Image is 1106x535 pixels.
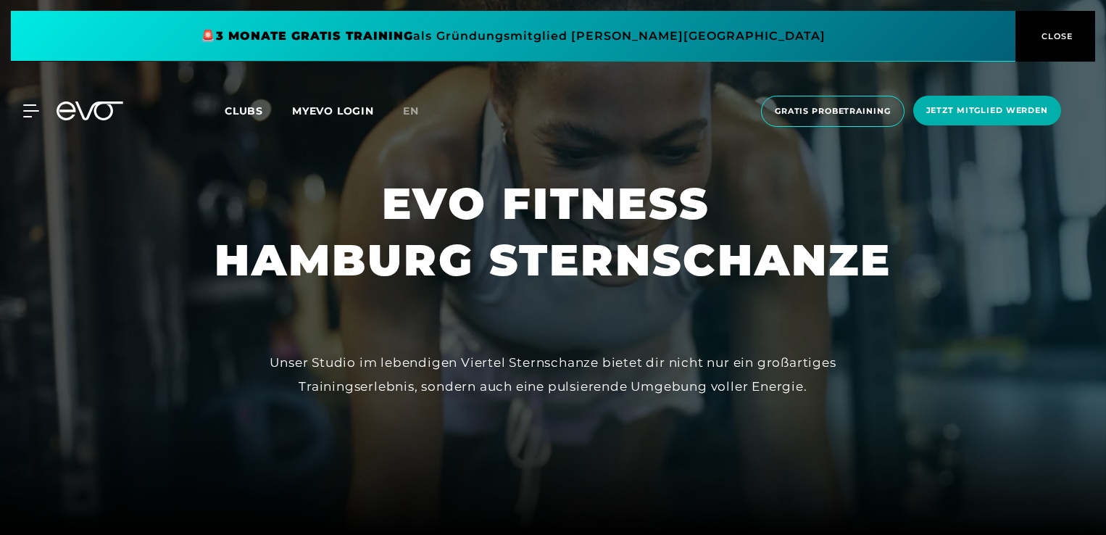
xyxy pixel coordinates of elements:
a: Gratis Probetraining [757,96,909,127]
span: Jetzt Mitglied werden [926,104,1048,117]
a: en [403,103,436,120]
a: Clubs [225,104,292,117]
h1: EVO FITNESS HAMBURG STERNSCHANZE [215,175,891,289]
span: Gratis Probetraining [775,105,891,117]
a: MYEVO LOGIN [292,104,374,117]
div: Unser Studio im lebendigen Viertel Sternschanze bietet dir nicht nur ein großartiges Trainingserl... [227,351,879,398]
span: Clubs [225,104,263,117]
span: en [403,104,419,117]
span: CLOSE [1038,30,1073,43]
a: Jetzt Mitglied werden [909,96,1065,127]
button: CLOSE [1015,11,1095,62]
